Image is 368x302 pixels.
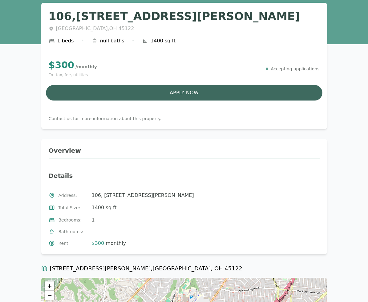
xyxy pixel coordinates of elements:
span: Rent : [59,240,88,246]
span: 1400 sq ft [151,37,176,45]
span: + [47,282,51,290]
div: • [81,37,84,45]
span: 1400 sq ft [92,204,117,211]
h1: 106, [STREET_ADDRESS][PERSON_NAME] [49,10,320,22]
span: Bathrooms : [59,229,88,235]
h3: [STREET_ADDRESS][PERSON_NAME] , [GEOGRAPHIC_DATA] , OH 45122 [41,264,327,278]
span: / monthly [75,64,97,69]
span: 1 [92,216,95,224]
span: − [47,291,51,299]
span: Total Size : [59,205,88,211]
button: Apply Now [46,85,322,101]
a: Zoom in [45,281,54,291]
span: null baths [100,37,124,45]
span: 106, [STREET_ADDRESS][PERSON_NAME] [92,192,194,199]
small: Ex. tax, fee, utilities [49,72,97,78]
div: • [132,37,135,45]
span: [GEOGRAPHIC_DATA] , OH 45122 [56,25,134,32]
p: Accepting applications [271,66,319,72]
span: monthly [104,240,126,246]
span: $300 [92,240,104,246]
span: Address : [59,192,88,198]
p: $ 300 [49,60,97,71]
a: Zoom out [45,291,54,300]
h2: Details [49,171,320,184]
h2: Overview [49,146,320,159]
span: 1 beds [57,37,74,45]
p: Contact us for more information about this property. [49,116,320,122]
span: Bedrooms : [59,217,88,223]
